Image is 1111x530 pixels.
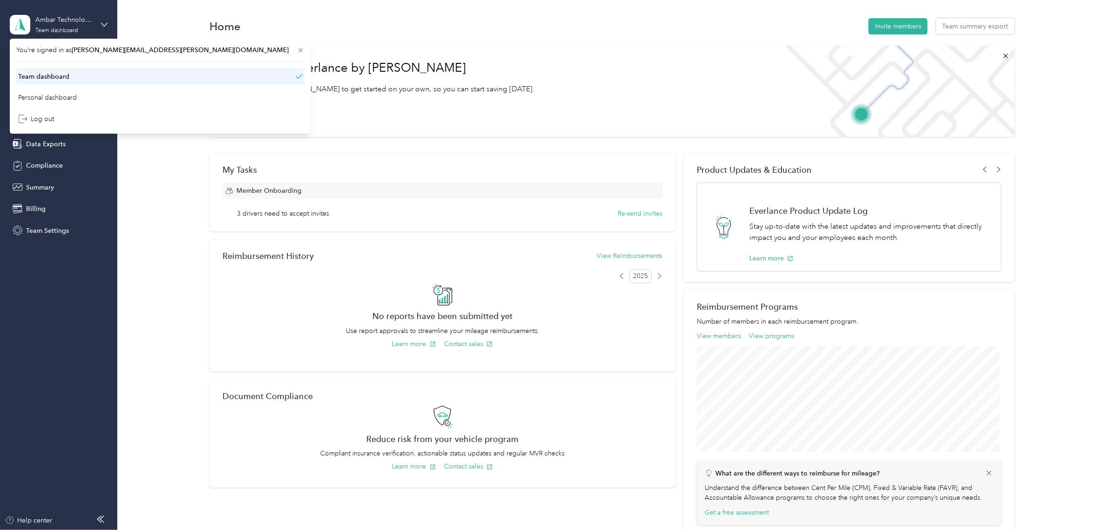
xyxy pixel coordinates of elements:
div: Team dashboard [18,72,69,82]
button: Re-send invites [618,209,663,218]
h1: Everlance Product Update Log [749,206,991,216]
h1: Home [209,21,241,31]
p: Stay up-to-date with the latest updates and improvements that directly impact you and your employ... [749,221,991,244]
p: What are the different ways to reimburse for mileage? [716,469,880,478]
p: Compliant insurance verification, actionable status updates and regular MVR checks [222,448,663,458]
p: Number of members in each reimbursement program. [697,317,1001,326]
button: Contact sales [444,339,493,349]
button: Learn more [749,253,794,263]
button: Team summary export [936,18,1015,34]
button: Contact sales [444,462,493,471]
p: Understand the difference between Cent Per Mile (CPM), Fixed & Variable Rate (FAVR), and Accounta... [705,483,993,503]
button: Invite members [869,18,928,34]
p: Read our step-by-[PERSON_NAME] to get started on your own, so you can start saving [DATE]. [222,83,534,95]
span: You’re signed in as [16,45,304,55]
h1: Welcome to Everlance by [PERSON_NAME] [222,61,534,75]
button: Get a free assessment [705,508,769,517]
span: 2025 [629,269,652,283]
span: Billing [26,204,46,214]
div: Personal dashboard [18,93,77,102]
div: Team dashboard [35,28,78,34]
div: Ambar Technologies LLC [35,15,94,25]
span: Team Settings [26,226,69,236]
img: Welcome to everlance [775,46,1014,137]
h2: Document Compliance [222,391,313,401]
div: My Tasks [222,165,663,175]
button: View members [697,331,741,341]
button: View Reimbursements [597,251,663,261]
span: Product Updates & Education [697,165,812,175]
span: Data Exports [26,139,66,149]
h2: Reimbursement Programs [697,302,1001,312]
span: Member Onboarding [236,186,302,196]
button: View programs [749,331,795,341]
p: Use report approvals to streamline your mileage reimbursements. [222,326,663,336]
span: [PERSON_NAME][EMAIL_ADDRESS][PERSON_NAME][DOMAIN_NAME] [72,46,289,54]
h2: No reports have been submitted yet [222,311,663,321]
button: Learn more [392,462,436,471]
iframe: Everlance-gr Chat Button Frame [1059,478,1111,530]
button: Help center [5,516,53,525]
span: Summary [26,183,54,192]
span: 3 drivers need to accept invites [237,209,329,218]
div: Log out [18,114,54,124]
span: Compliance [26,161,63,170]
h2: Reduce risk from your vehicle program [222,434,663,444]
button: Learn more [392,339,436,349]
h2: Reimbursement History [222,251,314,261]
